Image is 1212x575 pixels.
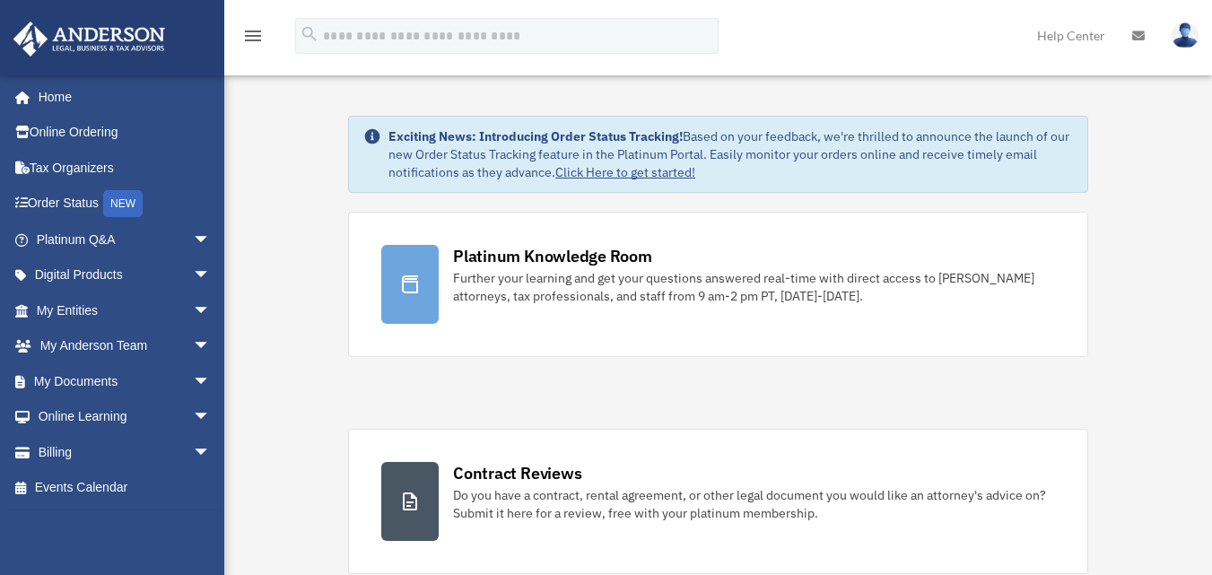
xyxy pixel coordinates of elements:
a: My Documentsarrow_drop_down [13,363,238,399]
img: Anderson Advisors Platinum Portal [8,22,170,57]
img: User Pic [1172,22,1199,48]
span: arrow_drop_down [193,257,229,294]
a: Home [13,79,229,115]
a: Click Here to get started! [555,164,695,180]
a: Tax Organizers [13,150,238,186]
span: arrow_drop_down [193,363,229,400]
i: menu [242,25,264,47]
a: Digital Productsarrow_drop_down [13,257,238,293]
i: search [300,24,319,44]
a: Events Calendar [13,470,238,506]
a: Contract Reviews Do you have a contract, rental agreement, or other legal document you would like... [348,429,1088,574]
a: Platinum Q&Aarrow_drop_down [13,222,238,257]
div: Do you have a contract, rental agreement, or other legal document you would like an attorney's ad... [453,486,1055,522]
span: arrow_drop_down [193,399,229,436]
a: Billingarrow_drop_down [13,434,238,470]
strong: Exciting News: Introducing Order Status Tracking! [388,128,683,144]
span: arrow_drop_down [193,222,229,258]
a: Platinum Knowledge Room Further your learning and get your questions answered real-time with dire... [348,212,1088,357]
a: menu [242,31,264,47]
a: My Anderson Teamarrow_drop_down [13,328,238,364]
a: Online Ordering [13,115,238,151]
div: Further your learning and get your questions answered real-time with direct access to [PERSON_NAM... [453,269,1055,305]
div: Platinum Knowledge Room [453,245,652,267]
span: arrow_drop_down [193,328,229,365]
div: Contract Reviews [453,462,581,484]
span: arrow_drop_down [193,434,229,471]
a: My Entitiesarrow_drop_down [13,292,238,328]
a: Online Learningarrow_drop_down [13,399,238,435]
div: Based on your feedback, we're thrilled to announce the launch of our new Order Status Tracking fe... [388,127,1073,181]
div: NEW [103,190,143,217]
a: Order StatusNEW [13,186,238,222]
span: arrow_drop_down [193,292,229,329]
